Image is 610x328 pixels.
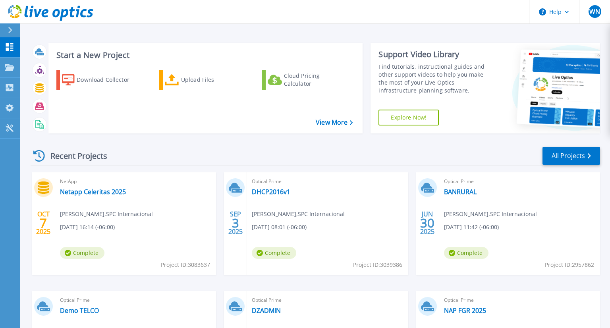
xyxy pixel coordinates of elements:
[378,110,439,125] a: Explore Now!
[60,210,153,218] span: [PERSON_NAME] , SPC Internacional
[31,146,118,166] div: Recent Projects
[444,296,595,305] span: Optical Prime
[444,210,537,218] span: [PERSON_NAME] , SPC Internacional
[232,220,239,226] span: 3
[378,49,494,60] div: Support Video Library
[161,260,210,269] span: Project ID: 3083637
[252,188,290,196] a: DHCP2016v1
[444,223,499,232] span: [DATE] 11:42 (-06:00)
[56,70,145,90] a: Download Collector
[252,210,345,218] span: [PERSON_NAME] , SPC Internacional
[420,220,434,226] span: 30
[60,247,104,259] span: Complete
[542,147,600,165] a: All Projects
[77,72,140,88] div: Download Collector
[60,307,99,314] a: Demo TELCO
[36,208,51,237] div: OCT 2025
[420,208,435,237] div: JUN 2025
[252,177,403,186] span: Optical Prime
[252,247,296,259] span: Complete
[444,177,595,186] span: Optical Prime
[252,223,307,232] span: [DATE] 08:01 (-06:00)
[444,188,477,196] a: BANRURAL
[589,8,600,15] span: WN
[159,70,248,90] a: Upload Files
[262,70,351,90] a: Cloud Pricing Calculator
[181,72,245,88] div: Upload Files
[60,177,211,186] span: NetApp
[284,72,347,88] div: Cloud Pricing Calculator
[316,119,353,126] a: View More
[444,247,488,259] span: Complete
[353,260,402,269] span: Project ID: 3039386
[252,307,281,314] a: DZADMIN
[545,260,594,269] span: Project ID: 2957862
[60,223,115,232] span: [DATE] 16:14 (-06:00)
[378,63,494,95] div: Find tutorials, instructional guides and other support videos to help you make the most of your L...
[56,51,353,60] h3: Start a New Project
[60,296,211,305] span: Optical Prime
[252,296,403,305] span: Optical Prime
[444,307,486,314] a: NAP FGR 2025
[60,188,126,196] a: Netapp Celeritas 2025
[40,220,47,226] span: 7
[228,208,243,237] div: SEP 2025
